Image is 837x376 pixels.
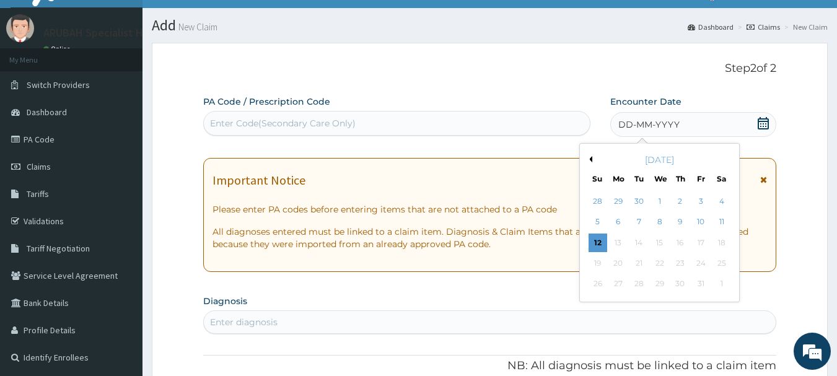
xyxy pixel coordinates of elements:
label: Encounter Date [610,95,681,108]
div: Choose Saturday, October 4th, 2025 [712,192,731,211]
button: Previous Month [586,156,592,162]
div: Not available Saturday, October 18th, 2025 [712,234,731,252]
li: New Claim [781,22,828,32]
div: Not available Sunday, October 19th, 2025 [589,254,607,273]
div: We [654,173,665,184]
div: Choose Sunday, October 12th, 2025 [589,234,607,252]
div: Fr [696,173,706,184]
h1: Important Notice [213,173,305,187]
div: Choose Friday, October 3rd, 2025 [691,192,710,211]
p: Please enter PA codes before entering items that are not attached to a PA code [213,203,768,216]
div: Enter Code(Secondary Care Only) [210,117,356,129]
img: d_794563401_company_1708531726252_794563401 [23,62,50,93]
div: Not available Sunday, October 26th, 2025 [589,275,607,294]
div: Not available Friday, October 31st, 2025 [691,275,710,294]
div: Not available Tuesday, October 14th, 2025 [630,234,649,252]
div: Minimize live chat window [203,6,233,36]
div: Enter diagnosis [210,316,278,328]
div: Not available Tuesday, October 21st, 2025 [630,254,649,273]
div: Choose Sunday, September 28th, 2025 [589,192,607,211]
label: Diagnosis [203,295,247,307]
div: Not available Tuesday, October 28th, 2025 [630,275,649,294]
div: Tu [634,173,644,184]
div: Not available Saturday, October 25th, 2025 [712,254,731,273]
textarea: Type your message and hit 'Enter' [6,247,236,291]
p: NB: All diagnosis must be linked to a claim item [203,358,777,374]
div: Choose Thursday, October 2nd, 2025 [671,192,690,211]
span: Dashboard [27,107,67,118]
div: Not available Friday, October 24th, 2025 [691,254,710,273]
a: Claims [747,22,780,32]
div: Choose Monday, September 29th, 2025 [609,192,628,211]
div: Not available Friday, October 17th, 2025 [691,234,710,252]
a: Online [43,45,73,53]
span: We're online! [72,110,171,235]
div: Choose Sunday, October 5th, 2025 [589,213,607,232]
div: month 2025-10 [587,191,732,295]
div: Mo [613,173,623,184]
div: Not available Thursday, October 16th, 2025 [671,234,690,252]
div: Choose Friday, October 10th, 2025 [691,213,710,232]
div: Th [675,173,686,184]
div: [DATE] [585,154,734,166]
div: Not available Thursday, October 23rd, 2025 [671,254,690,273]
div: Choose Saturday, October 11th, 2025 [712,213,731,232]
div: Not available Wednesday, October 15th, 2025 [651,234,669,252]
div: Not available Saturday, November 1st, 2025 [712,275,731,294]
div: Chat with us now [64,69,208,85]
span: Tariffs [27,188,49,199]
div: Not available Thursday, October 30th, 2025 [671,275,690,294]
div: Not available Wednesday, October 29th, 2025 [651,275,669,294]
small: New Claim [176,22,217,32]
div: Not available Monday, October 20th, 2025 [609,254,628,273]
h1: Add [152,17,828,33]
div: Choose Wednesday, October 1st, 2025 [651,192,669,211]
img: User Image [6,14,34,42]
p: All diagnoses entered must be linked to a claim item. Diagnosis & Claim Items that are visible bu... [213,225,768,250]
span: Switch Providers [27,79,90,90]
p: ARUBAH Specialist Hospital [43,27,177,38]
span: Claims [27,161,51,172]
div: Choose Thursday, October 9th, 2025 [671,213,690,232]
div: Not available Monday, October 27th, 2025 [609,275,628,294]
p: Step 2 of 2 [203,62,777,76]
div: Not available Monday, October 13th, 2025 [609,234,628,252]
div: Choose Tuesday, October 7th, 2025 [630,213,649,232]
div: Choose Wednesday, October 8th, 2025 [651,213,669,232]
div: Choose Tuesday, September 30th, 2025 [630,192,649,211]
span: Tariff Negotiation [27,243,90,254]
a: Dashboard [688,22,734,32]
div: Sa [717,173,727,184]
div: Choose Monday, October 6th, 2025 [609,213,628,232]
span: DD-MM-YYYY [618,118,680,131]
div: Not available Wednesday, October 22nd, 2025 [651,254,669,273]
div: Su [592,173,603,184]
label: PA Code / Prescription Code [203,95,330,108]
